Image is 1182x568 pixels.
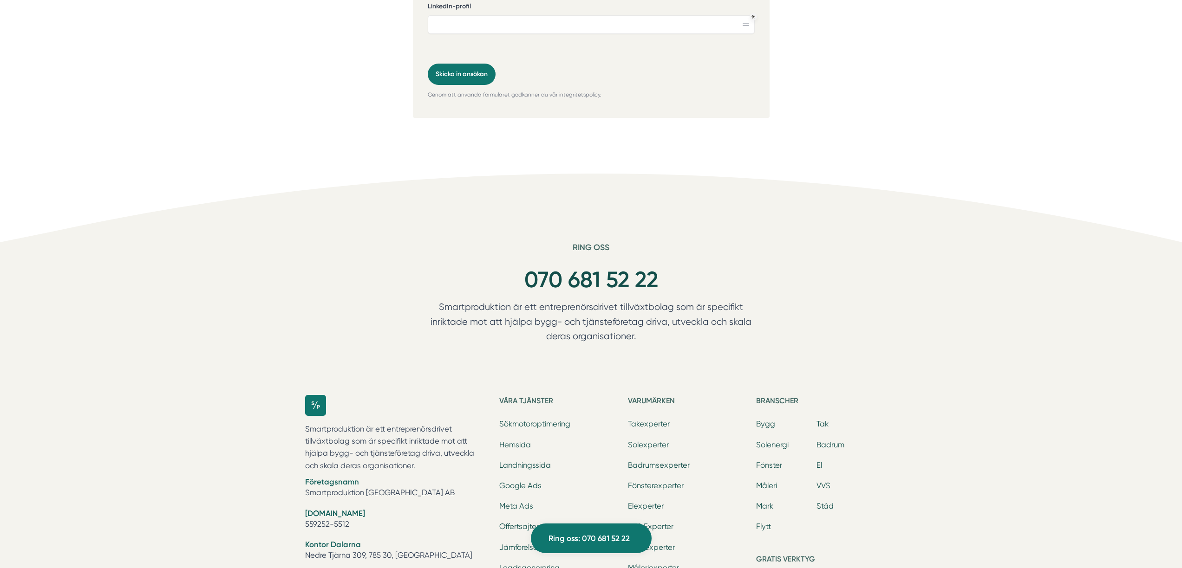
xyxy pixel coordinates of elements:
[628,481,684,490] a: Fönsterexperter
[413,242,770,260] h6: Ring oss
[499,420,570,428] a: Sökmotoroptimering
[428,2,755,13] label: LinkedIn-profil
[816,481,830,490] a: VVS
[756,481,777,490] a: Måleri
[816,461,822,470] a: El
[628,522,673,531] a: VVS Experter
[524,266,658,293] a: 070 681 52 22
[628,395,749,410] h5: Varumärken
[756,395,877,410] h5: Branscher
[628,440,669,449] a: Solexperter
[305,423,489,472] p: Smartproduktion är ett entreprenörsdrivet tillväxtbolag som är specifikt inriktade mot att hjälpa...
[756,553,877,568] h5: Gratis verktyg
[628,502,664,510] a: Elexperter
[751,15,755,19] div: Obligatoriskt
[499,502,533,510] a: Meta Ads
[628,420,670,428] a: Takexperter
[816,440,844,449] a: Badrum
[628,543,675,552] a: Markexperter
[756,440,789,449] a: Solenergi
[305,477,489,500] li: Smartproduktion [GEOGRAPHIC_DATA] AB
[428,90,755,99] p: Genom att använda formuläret godkänner du vår integritetspolicy.
[499,395,620,410] h5: Våra tjänster
[499,440,531,449] a: Hemsida
[531,523,652,553] a: Ring oss: 070 681 52 22
[756,420,775,428] a: Bygg
[305,508,489,532] li: 559252-5512
[756,522,771,531] a: Flytt
[499,461,551,470] a: Landningssida
[413,300,770,348] p: Smartproduktion är ett entreprenörsdrivet tillväxtbolag som är specifikt inriktade mot att hjälpa...
[499,481,542,490] a: Google Ads
[499,543,558,552] a: Jämförelsesajter
[756,461,782,470] a: Fönster
[305,477,359,486] strong: Företagsnamn
[305,539,489,563] li: Nedre Tjärna 309, 785 30, [GEOGRAPHIC_DATA]
[428,64,496,85] button: Skicka in ansökan
[816,420,829,428] a: Tak
[628,461,690,470] a: Badrumsexperter
[305,540,361,549] strong: Kontor Dalarna
[756,502,773,510] a: Mark
[549,532,630,545] span: Ring oss: 070 681 52 22
[305,509,365,518] strong: [DOMAIN_NAME]
[499,522,539,531] a: Offertsajter
[816,502,834,510] a: Städ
